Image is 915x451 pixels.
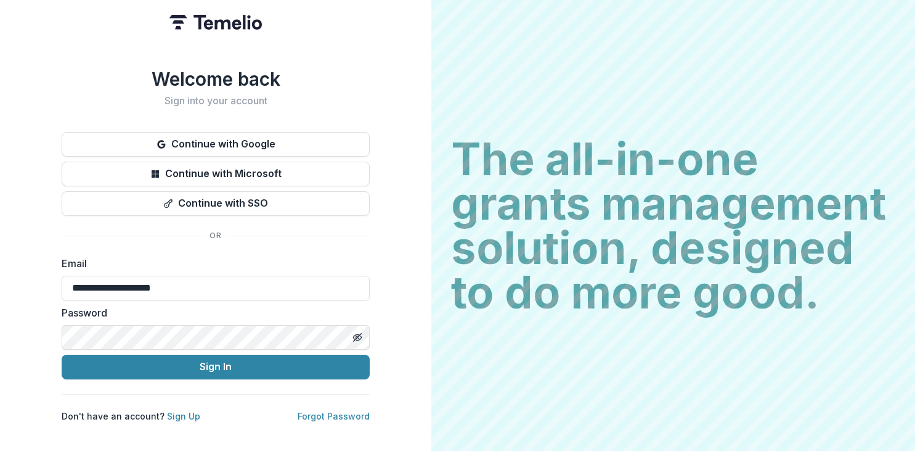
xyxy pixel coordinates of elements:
button: Sign In [62,355,370,379]
h2: Sign into your account [62,95,370,107]
label: Password [62,305,362,320]
a: Sign Up [167,411,200,421]
button: Toggle password visibility [348,328,367,347]
button: Continue with Microsoft [62,162,370,186]
label: Email [62,256,362,271]
button: Continue with SSO [62,191,370,216]
a: Forgot Password [298,411,370,421]
h1: Welcome back [62,68,370,90]
p: Don't have an account? [62,410,200,423]
button: Continue with Google [62,132,370,157]
img: Temelio [169,15,262,30]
